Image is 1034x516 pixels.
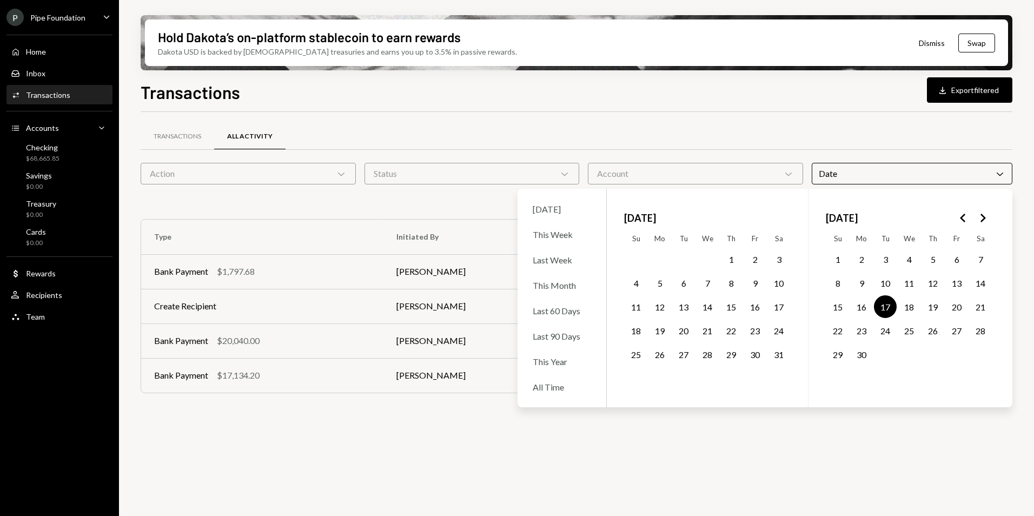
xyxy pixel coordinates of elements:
button: Thursday, May 22nd, 2025 [720,319,743,342]
button: Sunday, May 4th, 2025 [625,272,647,294]
div: Dakota USD is backed by [DEMOGRAPHIC_DATA] treasuries and earns you up to 3.5% in passive rewards. [158,46,517,57]
button: Sunday, June 1st, 2025 [826,248,849,270]
button: Sunday, June 8th, 2025 [826,272,849,294]
div: Transactions [154,132,201,141]
th: Friday [945,230,969,247]
button: Sunday, May 18th, 2025 [625,319,647,342]
a: Rewards [6,263,112,283]
div: Action [141,163,356,184]
span: [DATE] [826,206,858,230]
button: Wednesday, May 14th, 2025 [696,295,719,318]
button: Monday, June 9th, 2025 [850,272,873,294]
button: Tuesday, June 10th, 2025 [874,272,897,294]
th: Saturday [969,230,992,247]
td: [PERSON_NAME] [383,323,559,358]
button: Monday, May 5th, 2025 [648,272,671,294]
button: Saturday, June 7th, 2025 [969,248,992,270]
button: Saturday, June 21st, 2025 [969,295,992,318]
button: Thursday, June 12th, 2025 [922,272,944,294]
button: Sunday, May 25th, 2025 [625,343,647,366]
button: Friday, June 6th, 2025 [945,248,968,270]
td: [PERSON_NAME] [383,254,559,289]
th: Initiated By [383,220,559,254]
button: Tuesday, May 13th, 2025 [672,295,695,318]
div: Last Week [526,248,598,272]
span: [DATE] [624,206,656,230]
div: Transactions [26,90,70,100]
button: Sunday, June 15th, 2025 [826,295,849,318]
button: Saturday, June 14th, 2025 [969,272,992,294]
button: Monday, May 26th, 2025 [648,343,671,366]
div: $0.00 [26,239,46,248]
div: Date [812,163,1012,184]
button: Friday, May 16th, 2025 [744,295,766,318]
button: Go to the Previous Month [953,208,973,228]
th: Wednesday [695,230,719,247]
div: Rewards [26,269,56,278]
button: Thursday, May 15th, 2025 [720,295,743,318]
button: Sunday, June 29th, 2025 [826,343,849,366]
th: Thursday [719,230,743,247]
a: Cards$0.00 [6,224,112,250]
button: Sunday, June 22nd, 2025 [826,319,849,342]
th: Tuesday [672,230,695,247]
a: Recipients [6,285,112,305]
a: Home [6,42,112,61]
button: Wednesday, June 25th, 2025 [898,319,920,342]
th: Type [141,220,383,254]
button: Wednesday, May 28th, 2025 [696,343,719,366]
button: Friday, May 30th, 2025 [744,343,766,366]
div: Bank Payment [154,334,208,347]
button: Monday, June 2nd, 2025 [850,248,873,270]
div: $0.00 [26,182,52,191]
button: Wednesday, May 21st, 2025 [696,319,719,342]
button: Go to the Next Month [973,208,992,228]
div: Checking [26,143,59,152]
table: May 2025 [624,230,791,390]
button: Saturday, May 10th, 2025 [767,272,790,294]
button: Monday, May 19th, 2025 [648,319,671,342]
th: Sunday [624,230,648,247]
th: Monday [850,230,873,247]
button: Friday, May 9th, 2025 [744,272,766,294]
div: P [6,9,24,26]
button: Monday, June 23rd, 2025 [850,319,873,342]
button: Tuesday, June 3rd, 2025 [874,248,897,270]
th: Wednesday [897,230,921,247]
button: Friday, June 13th, 2025 [945,272,968,294]
a: Team [6,307,112,326]
div: All Time [526,375,598,399]
div: Bank Payment [154,265,208,278]
a: All Activity [214,123,286,150]
button: Friday, May 2nd, 2025 [744,248,766,270]
div: Home [26,47,46,56]
div: [DATE] [526,197,598,221]
button: Saturday, May 24th, 2025 [767,319,790,342]
div: Last 90 Days [526,325,598,348]
button: Saturday, May 31st, 2025 [767,343,790,366]
div: This Year [526,350,598,373]
button: Thursday, May 8th, 2025 [720,272,743,294]
td: Create Recipient [141,289,383,323]
button: Wednesday, June 4th, 2025 [898,248,920,270]
button: Tuesday, May 20th, 2025 [672,319,695,342]
th: Monday [648,230,672,247]
div: Inbox [26,69,45,78]
div: $17,134.20 [217,369,260,382]
div: This Month [526,274,598,297]
div: Account [588,163,803,184]
button: Exportfiltered [927,77,1012,103]
div: Cards [26,227,46,236]
button: Saturday, May 3rd, 2025 [767,248,790,270]
button: Swap [958,34,995,52]
div: This Week [526,223,598,246]
button: Thursday, May 29th, 2025 [720,343,743,366]
button: Wednesday, June 11th, 2025 [898,272,920,294]
div: Accounts [26,123,59,133]
button: Thursday, June 19th, 2025 [922,295,944,318]
a: Treasury$0.00 [6,196,112,222]
button: Thursday, June 5th, 2025 [922,248,944,270]
button: Thursday, May 1st, 2025 [720,248,743,270]
div: Savings [26,171,52,180]
td: [PERSON_NAME] [383,358,559,393]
